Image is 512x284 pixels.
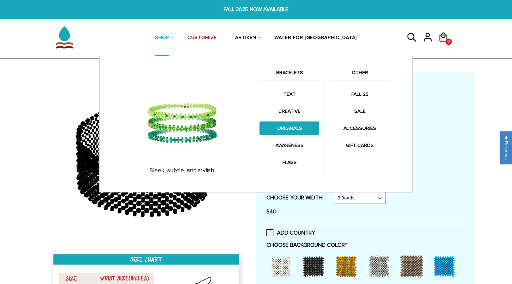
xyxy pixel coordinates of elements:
[330,69,390,80] a: OTHER
[155,20,169,56] a: SHOP
[259,69,319,80] a: BRACELETS
[330,87,390,101] a: FALL 25
[397,252,429,280] div: Grey
[158,6,354,14] span: FALL 2025 NOW AVAILABLE
[332,252,363,280] div: Gold
[330,104,390,118] a: SALE
[266,242,465,248] label: CHOOSE BACKGROUND COLOR
[266,194,324,201] label: CHOOSE YOUR WIDTH:
[330,121,390,135] a: ACCESSORIES
[235,20,256,56] a: ARTIKEN
[274,20,357,56] a: WATER FOR [GEOGRAPHIC_DATA]
[259,104,319,118] a: CREATIVE
[259,121,319,135] a: ORIGINALS
[330,139,390,152] a: GIFT CARDS
[430,252,461,280] div: Sky Blue
[446,37,451,47] span: 0
[438,45,454,46] a: 0
[365,252,396,280] div: Silver
[259,87,319,101] a: TEXT
[266,252,298,280] div: White
[259,156,319,169] a: FLAGS
[500,131,512,164] div: Click to open Judge.me floating reviews tab
[259,139,319,152] a: AWARENESS
[299,252,331,280] div: Black
[266,208,277,215] span: $40
[112,167,253,174] p: Sleek, subtle, and stylish.
[187,20,217,56] a: CUSTOMIZE
[266,229,315,236] label: ADD COUNTRY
